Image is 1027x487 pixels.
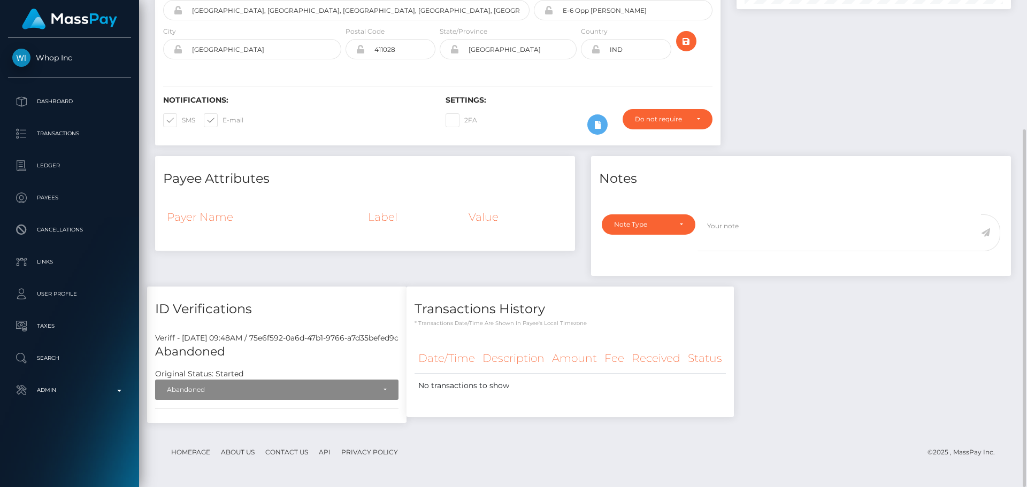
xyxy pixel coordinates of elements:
[163,113,195,127] label: SMS
[635,115,688,123] div: Do not require
[12,190,127,206] p: Payees
[217,444,259,460] a: About Us
[548,344,601,373] th: Amount
[602,214,695,235] button: Note Type
[623,109,712,129] button: Do not require
[163,203,364,231] th: Payer Name
[446,113,477,127] label: 2FA
[8,217,131,243] a: Cancellations
[147,333,407,344] div: Veriff - [DATE] 09:48AM / 75e6f592-0a6d-47b1-9766-a7d35befed9c
[155,300,398,319] h4: ID Verifications
[415,373,726,398] td: No transactions to show
[8,377,131,404] a: Admin
[261,444,312,460] a: Contact Us
[465,203,567,231] th: Value
[22,9,117,29] img: MassPay Logo
[601,344,628,373] th: Fee
[8,120,131,147] a: Transactions
[12,126,127,142] p: Transactions
[8,184,131,211] a: Payees
[440,27,487,36] label: State/Province
[415,319,726,327] p: * Transactions date/time are shown in payee's local timezone
[12,222,127,238] p: Cancellations
[346,27,385,36] label: Postal Code
[204,113,243,127] label: E-mail
[8,53,131,63] span: Whop Inc
[8,249,131,275] a: Links
[337,444,402,460] a: Privacy Policy
[599,169,1003,188] h4: Notes
[12,94,127,110] p: Dashboard
[12,49,30,67] img: Whop Inc
[12,286,127,302] p: User Profile
[684,344,726,373] th: Status
[12,254,127,270] p: Links
[155,344,398,360] h5: Abandoned
[163,169,567,188] h4: Payee Attributes
[155,380,398,400] button: Abandoned
[8,345,131,372] a: Search
[315,444,335,460] a: API
[8,88,131,115] a: Dashboard
[928,446,1003,458] div: © 2025 , MassPay Inc.
[163,27,176,36] label: City
[12,382,127,398] p: Admin
[8,152,131,179] a: Ledger
[415,300,726,319] h4: Transactions History
[614,220,671,229] div: Note Type
[12,318,127,334] p: Taxes
[167,385,375,394] div: Abandoned
[8,281,131,307] a: User Profile
[12,350,127,366] p: Search
[628,344,684,373] th: Received
[8,313,131,339] a: Taxes
[155,369,243,378] h7: Original Status: Started
[364,203,465,231] th: Label
[581,27,608,36] label: Country
[163,96,430,105] h6: Notifications:
[167,444,214,460] a: Homepage
[479,344,548,373] th: Description
[446,96,712,105] h6: Settings:
[415,344,479,373] th: Date/Time
[12,158,127,174] p: Ledger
